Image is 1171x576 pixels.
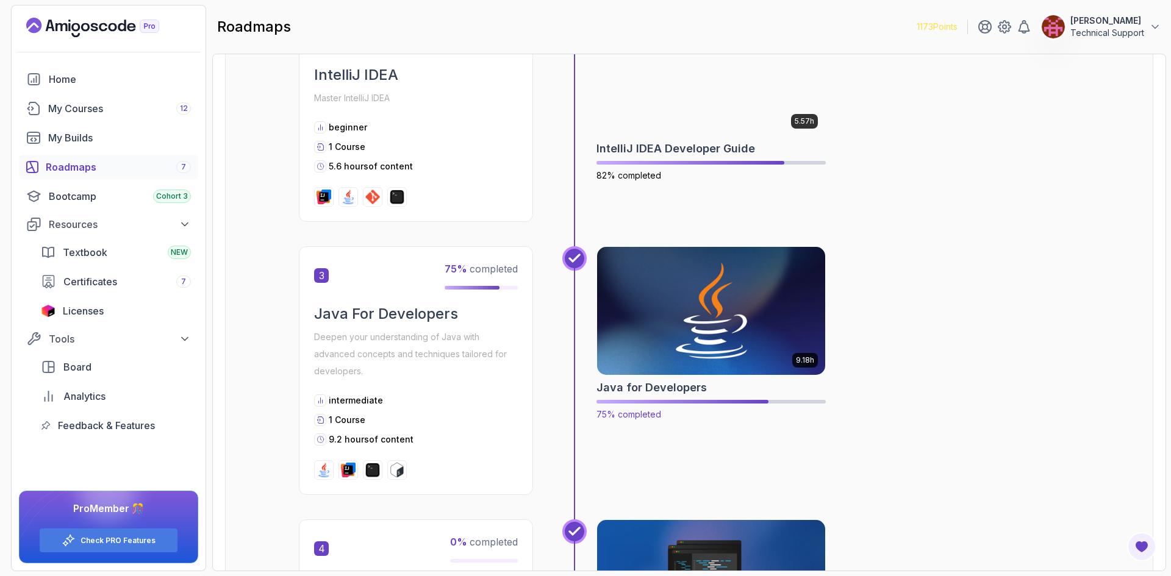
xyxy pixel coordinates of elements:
[329,433,414,446] p: 9.2 hours of content
[341,190,356,204] img: java logo
[1070,15,1144,27] p: [PERSON_NAME]
[19,67,198,91] a: home
[341,463,356,477] img: intellij logo
[329,394,383,407] p: intermediate
[314,304,518,324] h2: Java For Developers
[596,7,826,182] a: IntelliJ IDEA Developer Guide card5.57hIntelliJ IDEA Developer Guide82% completed
[19,213,198,235] button: Resources
[445,263,518,275] span: completed
[181,162,186,172] span: 7
[34,269,198,294] a: certificates
[329,121,367,133] p: beginner
[81,536,156,546] a: Check PRO Features
[314,541,329,556] span: 4
[596,140,755,157] h2: IntelliJ IDEA Developer Guide
[365,463,380,477] img: terminal logo
[450,536,467,548] span: 0 %
[48,130,191,145] div: My Builds
[34,384,198,408] a: analytics
[19,126,198,150] a: builds
[49,217,191,232] div: Resources
[596,246,826,421] a: Java for Developers card9.18hJava for Developers75% completed
[317,463,331,477] img: java logo
[596,409,661,419] span: 75% completed
[917,21,958,33] p: 1173 Points
[390,463,404,477] img: bash logo
[329,141,365,152] span: 1 Course
[329,414,365,425] span: 1 Course
[317,190,331,204] img: intellij logo
[329,160,413,172] p: 5.6 hours of content
[796,355,814,365] p: 9.18h
[19,96,198,121] a: courses
[445,263,467,275] span: 75 %
[41,305,56,317] img: jetbrains icon
[156,191,188,201] span: Cohort 3
[26,18,187,37] a: Landing page
[1041,15,1161,39] button: user profile image[PERSON_NAME]Technical Support
[49,332,191,346] div: Tools
[19,328,198,350] button: Tools
[1127,532,1156,561] button: Open Feedback Button
[46,160,191,174] div: Roadmaps
[34,240,198,265] a: textbook
[314,268,329,283] span: 3
[34,413,198,438] a: feedback
[596,379,707,396] h2: Java for Developers
[58,418,155,433] span: Feedback & Features
[365,190,380,204] img: git logo
[217,17,291,37] h2: roadmaps
[180,104,188,113] span: 12
[314,65,518,85] h2: IntelliJ IDEA
[63,389,106,404] span: Analytics
[1042,15,1065,38] img: user profile image
[49,189,191,204] div: Bootcamp
[63,274,117,289] span: Certificates
[597,8,825,136] img: IntelliJ IDEA Developer Guide card
[39,528,178,553] button: Check PRO Features
[19,155,198,179] a: roadmaps
[592,244,831,378] img: Java for Developers card
[314,90,518,107] p: Master IntelliJ IDEA
[795,116,814,126] p: 5.57h
[63,245,107,260] span: Textbook
[34,299,198,323] a: licenses
[63,304,104,318] span: Licenses
[596,170,661,180] span: 82% completed
[19,184,198,208] a: bootcamp
[171,247,188,257] span: NEW
[181,277,186,286] span: 7
[314,329,518,380] p: Deepen your understanding of Java with advanced concepts and techniques tailored for developers.
[450,536,518,548] span: completed
[390,190,404,204] img: terminal logo
[34,355,198,379] a: board
[63,360,91,374] span: Board
[49,72,191,87] div: Home
[48,101,191,116] div: My Courses
[1070,27,1144,39] p: Technical Support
